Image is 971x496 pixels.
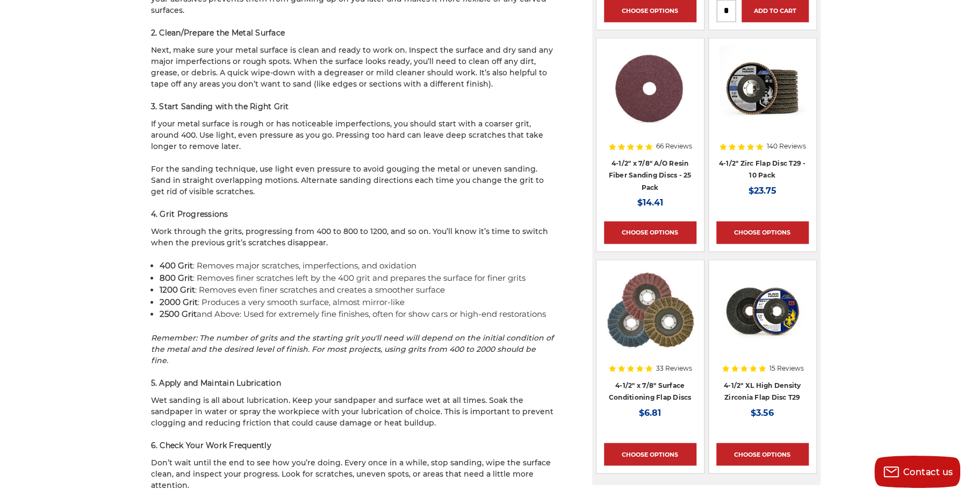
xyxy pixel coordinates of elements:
[151,164,554,197] p: For the sanding technique, use light even pressure to avoid gouging the metal or uneven sanding. ...
[151,118,554,152] p: If your metal surface is rough or has noticeable imperfections, you should start with a coarser g...
[637,197,663,208] span: $14.41
[720,46,805,132] img: 4.5" Black Hawk Zirconia Flap Disc 10 Pack
[160,296,554,309] li: : Produces a very smooth surface, almost mirror-like
[160,260,554,272] li: : Removes major scratches, imperfections, and oxidation
[609,381,692,401] a: 4-1/2" x 7/8" Surface Conditioning Flap Discs
[151,226,554,249] p: Work through the grits, progressing from 400 to 800 to 1200, and so on. You’ll know it’s time to ...
[767,143,806,150] span: 140 Reviews
[769,365,804,371] span: 15 Reviews
[160,297,198,307] strong: 2000 Grit
[151,45,554,90] p: Next, make sure your metal surface is clean and ready to work on. Inspect the surface and dry san...
[160,284,554,296] li: : Removes even finer scratches and creates a smoother surface
[160,260,193,271] strong: 400 Grit
[151,102,289,111] strong: 3. Start Sanding with the Right Grit
[151,440,271,450] strong: 6. Check Your Work Frequently
[724,381,801,401] a: 4-1/2" XL High Density Zirconia Flap Disc T29
[751,407,774,417] span: $3.56
[716,267,809,360] a: 4-1/2" XL High Density Zirconia Flap Disc T29
[160,285,195,295] strong: 1200 Grit
[716,221,809,244] a: Choose Options
[151,378,281,387] strong: 5. Apply and Maintain Lubrication
[151,394,554,428] p: Wet sanding is all about lubrication. Keep your sandpaper and surface wet at all times. Soak the ...
[160,273,193,283] strong: 800 Grit
[606,267,694,353] img: Scotch brite flap discs
[716,46,809,138] a: 4.5" Black Hawk Zirconia Flap Disc 10 Pack
[639,407,661,417] span: $6.81
[160,309,197,319] strong: 2500 Grit
[903,467,953,477] span: Contact us
[749,186,776,196] span: $23.75
[720,267,805,353] img: 4-1/2" XL High Density Zirconia Flap Disc T29
[151,209,228,219] strong: 4. Grit Progressions
[604,46,696,138] a: 4.5 inch resin fiber disc
[874,456,960,488] button: Contact us
[656,365,692,371] span: 33 Reviews
[160,272,554,285] li: : Removes finer scratches left by the 400 grit and prepares the surface for finer grits
[719,159,806,180] a: 4-1/2" Zirc Flap Disc T29 - 10 Pack
[160,308,554,321] li: and Above: Used for extremely fine finishes, often for show cars or high-end restorations
[604,267,696,360] a: Scotch brite flap discs
[716,443,809,465] a: Choose Options
[656,143,692,150] span: 66 Reviews
[151,332,553,365] em: Remember: The number of grits and the starting grit you'll need will depend on the initial condit...
[151,457,554,491] p: Don’t wait until the end to see how you’re doing. Every once in a while, stop sanding, wipe the s...
[606,46,694,132] img: 4.5 inch resin fiber disc
[604,443,696,465] a: Choose Options
[604,221,696,244] a: Choose Options
[151,28,285,38] strong: 2. Clean/Prepare the Metal Surface
[609,159,692,192] a: 4-1/2" x 7/8" A/O Resin Fiber Sanding Discs - 25 Pack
